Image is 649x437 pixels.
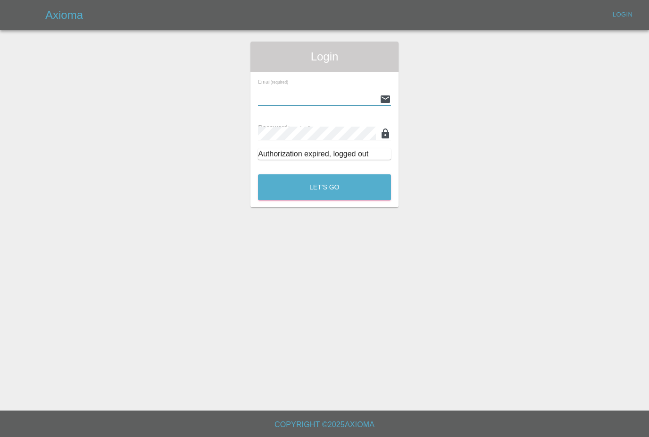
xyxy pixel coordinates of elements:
[607,8,638,22] a: Login
[258,79,288,85] span: Email
[258,49,391,64] span: Login
[258,148,391,160] div: Authorization expired, logged out
[258,124,311,131] span: Password
[288,125,311,131] small: (required)
[258,174,391,200] button: Let's Go
[45,8,83,23] h5: Axioma
[8,418,641,431] h6: Copyright © 2025 Axioma
[271,80,288,85] small: (required)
